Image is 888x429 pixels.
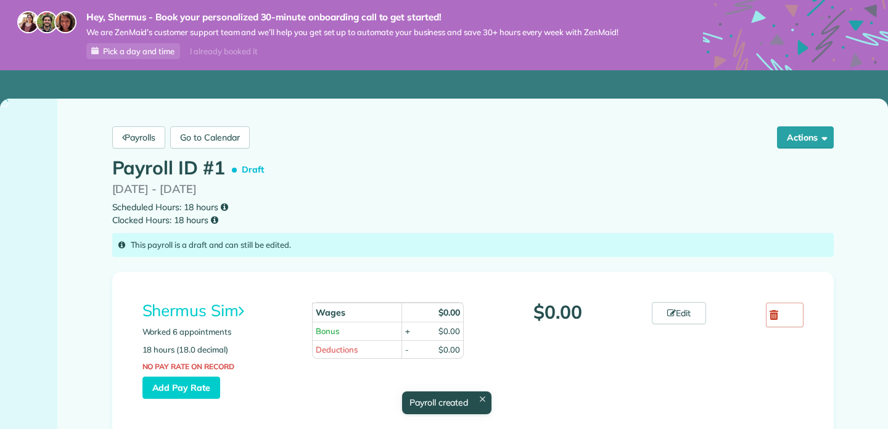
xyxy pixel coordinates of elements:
a: Payrolls [112,126,166,149]
div: I already booked it [183,44,265,59]
div: This payroll is a draft and can still be edited. [112,233,834,258]
div: $0.00 [438,325,460,337]
p: $0.00 [482,302,634,322]
img: maria-72a9807cf96188c08ef61303f053569d2e2a8a1cde33d635c8a3ac13582a053d.jpg [17,11,39,33]
strong: $0.00 [438,307,460,318]
strong: Hey, Shermus - Book your personalized 30-minute onboarding call to get started! [86,11,619,23]
a: Edit [652,302,706,324]
a: Go to Calendar [170,126,249,149]
strong: Wages [316,307,345,318]
span: Pick a day and time [103,46,175,56]
td: Deductions [312,340,401,359]
div: + [405,325,410,337]
a: Add Pay Rate [142,377,221,399]
span: Draft [234,159,269,181]
img: jorge-587dff0eeaa6aab1f244e6dc62b8924c3b6ad411094392a53c71c6c4a576187d.jpg [36,11,58,33]
div: Payroll created [402,391,491,414]
p: 18 hours (18.0 decimal) [142,344,294,356]
img: michelle-19f622bdf1676172e81f8f8fba1fb50e276960ebfe0243fe18214015130c80e4.jpg [54,11,76,33]
h1: Payroll ID #1 [112,158,269,181]
td: Bonus [312,322,401,340]
div: - [405,344,409,356]
button: Actions [777,126,834,149]
p: [DATE] - [DATE] [112,181,834,197]
p: Worked 6 appointments [142,326,294,338]
div: $0.00 [438,344,460,356]
small: Scheduled Hours: 18 hours Clocked Hours: 18 hours [112,201,834,227]
a: Pick a day and time [86,43,180,59]
a: Shermus Sim [142,300,245,321]
strong: No pay rate on record [142,362,234,371]
span: We are ZenMaid’s customer support team and we’ll help you get set up to automate your business an... [86,27,619,38]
